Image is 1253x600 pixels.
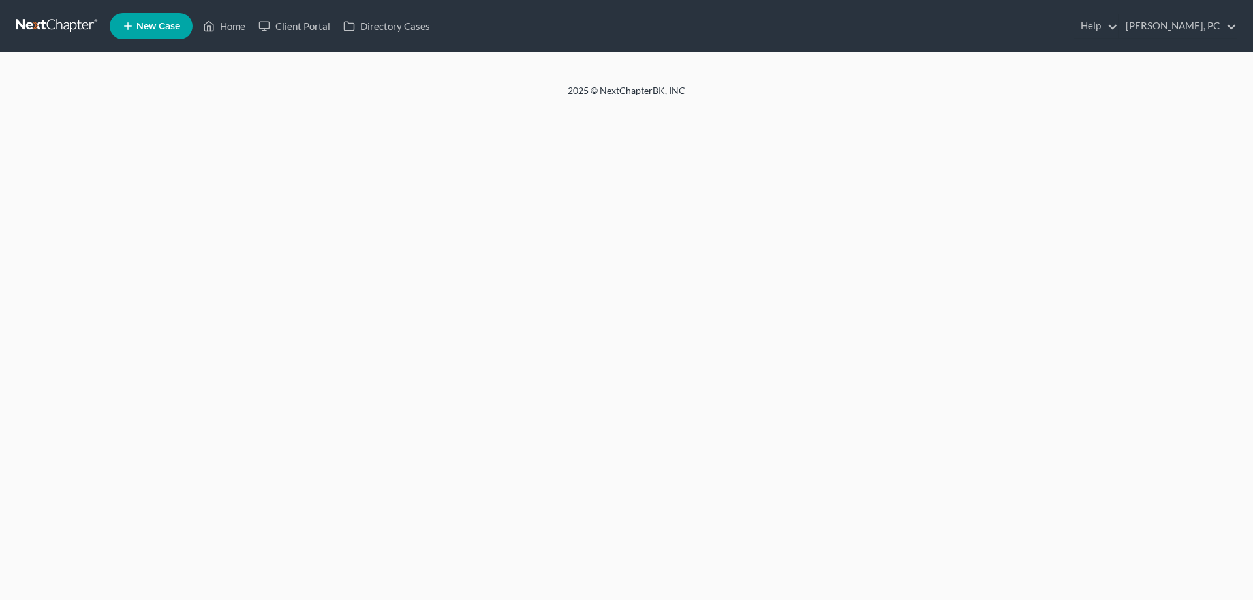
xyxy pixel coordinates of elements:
[337,14,437,38] a: Directory Cases
[196,14,252,38] a: Home
[110,13,193,39] new-legal-case-button: New Case
[252,14,337,38] a: Client Portal
[1119,14,1237,38] a: [PERSON_NAME], PC
[1074,14,1118,38] a: Help
[255,84,998,108] div: 2025 © NextChapterBK, INC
